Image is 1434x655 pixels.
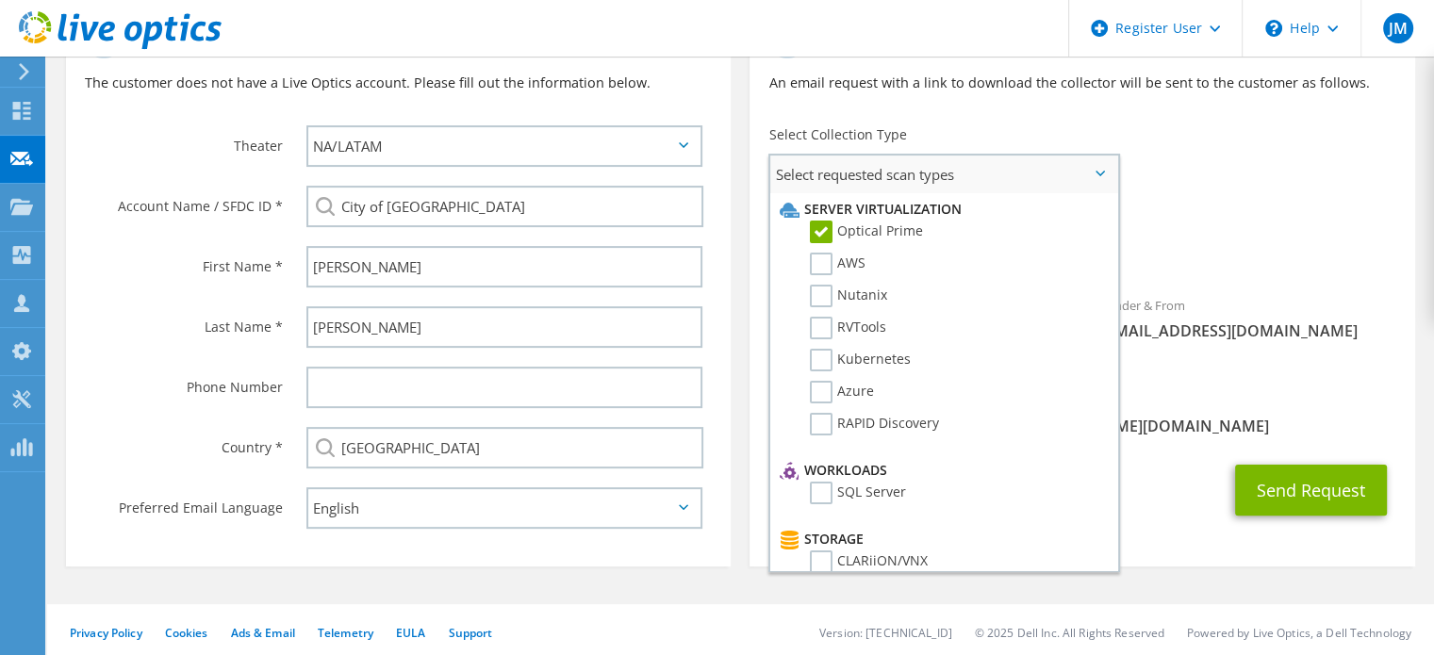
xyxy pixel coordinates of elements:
label: Optical Prime [810,221,923,243]
label: Country * [85,427,283,457]
svg: \n [1265,20,1282,37]
label: Last Name * [85,306,283,336]
span: [EMAIL_ADDRESS][DOMAIN_NAME] [1101,320,1396,341]
li: Workloads [775,459,1108,482]
li: Powered by Live Optics, a Dell Technology [1187,625,1411,641]
label: Nutanix [810,285,887,307]
button: Send Request [1235,465,1387,516]
a: Cookies [165,625,208,641]
div: CC & Reply To [750,381,1414,446]
label: CLARiiON/VNX [810,550,928,573]
span: JM [1383,13,1413,43]
div: Requested Collections [750,201,1414,276]
label: RVTools [810,317,886,339]
li: Version: [TECHNICAL_ID] [819,625,952,641]
label: AWS [810,253,865,275]
label: Azure [810,381,874,403]
label: Theater [85,125,283,156]
a: Ads & Email [231,625,295,641]
div: To [750,286,1082,371]
label: RAPID Discovery [810,413,939,435]
label: Kubernetes [810,349,911,371]
label: SQL Server [810,482,906,504]
label: Phone Number [85,367,283,397]
li: Server Virtualization [775,198,1108,221]
a: Support [448,625,492,641]
a: Telemetry [318,625,373,641]
li: © 2025 Dell Inc. All Rights Reserved [975,625,1164,641]
a: Privacy Policy [70,625,142,641]
p: The customer does not have a Live Optics account. Please fill out the information below. [85,73,712,93]
div: Sender & From [1082,286,1415,351]
label: First Name * [85,246,283,276]
li: Storage [775,528,1108,550]
a: EULA [396,625,425,641]
label: Select Collection Type [768,125,906,144]
label: Account Name / SFDC ID * [85,186,283,216]
label: Preferred Email Language [85,487,283,517]
p: An email request with a link to download the collector will be sent to the customer as follows. [768,73,1395,93]
span: Select requested scan types [770,156,1117,193]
